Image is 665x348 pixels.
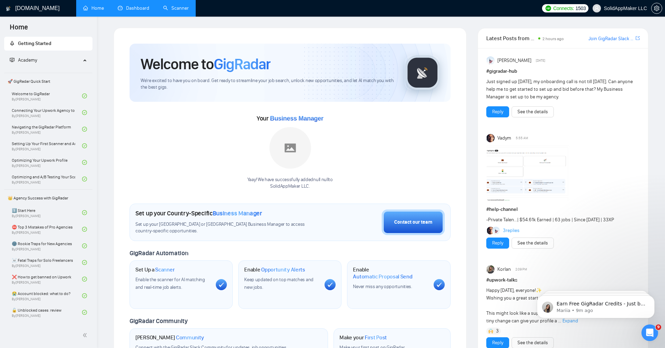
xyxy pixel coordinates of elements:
h1: # gigradar-hub [486,68,640,75]
span: Business Manager [270,115,323,122]
a: 😭 Account blocked: what to do?By[PERSON_NAME] [12,288,82,303]
img: Anisuzzaman Khan [487,56,495,65]
img: upwork-logo.png [546,6,551,11]
span: Set up your [GEOGRAPHIC_DATA] or [GEOGRAPHIC_DATA] Business Manager to access country-specific op... [135,221,321,234]
span: check-circle [82,260,87,265]
a: Join GigRadar Slack Community [588,35,634,43]
span: 9 [656,324,661,330]
h1: Enable [353,266,428,280]
button: Reply [486,238,509,249]
img: placeholder.png [269,127,311,169]
span: Happy [DATE], everyone! Wishing you a great start to the week :catt: This might look like a super... [486,287,639,324]
button: See the details [512,106,554,117]
h1: Enable [244,266,305,273]
span: Enable the scanner for AI matching and real-time job alerts. [135,277,205,290]
h1: [PERSON_NAME] [135,334,204,341]
span: Academy [10,57,37,63]
span: 3 [496,328,499,334]
span: check-circle [82,110,87,115]
h1: Set Up a [135,266,175,273]
span: Latest Posts from the GigRadar Community [486,34,537,43]
span: export [636,35,640,41]
div: Contact our team [394,218,432,226]
span: 1503 [576,5,586,12]
a: Navigating the GigRadar PlatformBy[PERSON_NAME] [12,122,82,137]
a: Reply [492,239,503,247]
a: searchScanner [163,5,189,11]
h1: Welcome to [141,55,271,73]
a: Private Talen... [488,217,517,223]
img: 🙌 [488,329,493,333]
span: 2 hours ago [542,36,564,41]
span: check-circle [82,127,87,132]
iframe: Intercom notifications message [526,281,665,329]
span: check-circle [82,143,87,148]
a: See the details [517,339,548,347]
span: check-circle [82,177,87,181]
span: check-circle [82,160,87,165]
span: check-circle [82,93,87,98]
a: setting [651,6,662,11]
a: export [636,35,640,42]
span: Connects: [553,5,574,12]
a: Optimizing and A/B Testing Your Scanner for Better ResultsBy[PERSON_NAME] [12,171,82,187]
span: 2:09 PM [515,266,527,273]
a: 🌚 Rookie Traps for New AgenciesBy[PERSON_NAME] [12,238,82,253]
span: check-circle [82,293,87,298]
h1: # help-channel [486,206,640,213]
img: Anisuzzaman Khan [493,227,500,234]
span: check-circle [82,310,87,315]
a: dashboardDashboard [118,5,149,11]
img: gigradar-logo.png [405,55,440,90]
span: check-circle [82,227,87,232]
span: Opportunity Alerts [261,266,305,273]
span: check-circle [82,277,87,282]
a: Optimizing Your Upwork ProfileBy[PERSON_NAME] [12,155,82,170]
span: Academy [18,57,37,63]
span: Never miss any opportunities. [353,284,412,289]
img: logo [6,3,11,14]
span: Home [4,22,34,37]
span: GigRadar [214,55,271,73]
a: Setting Up Your First Scanner and Auto-BidderBy[PERSON_NAME] [12,138,82,153]
div: Yaay! We have successfully added null null to [247,177,333,190]
button: Contact our team [382,209,445,235]
img: Korlan [487,265,495,274]
span: check-circle [82,243,87,248]
a: Welcome to GigRadarBy[PERSON_NAME] [12,88,82,104]
span: Keep updated on top matches and new jobs. [244,277,313,290]
span: user [594,6,599,11]
h1: Make your [339,334,387,341]
span: Your [257,115,323,122]
button: See the details [512,238,554,249]
span: First Post [365,334,387,341]
span: 5:55 AM [516,135,528,141]
p: SolidAppMaker LLC . [247,183,333,190]
a: Connecting Your Upwork Agency to GigRadarBy[PERSON_NAME] [12,105,82,120]
a: See the details [517,108,548,116]
span: check-circle [82,210,87,215]
a: See the details [517,239,548,247]
a: ☠️ Fatal Traps for Solo FreelancersBy[PERSON_NAME] [12,255,82,270]
a: Reply [492,108,503,116]
span: Getting Started [18,41,51,46]
a: 3replies [503,227,520,234]
button: setting [651,3,662,14]
span: Business Manager [213,209,262,217]
span: Automatic Proposal Send [353,273,412,280]
h1: # upwork-talks [486,276,640,284]
span: Community [176,334,204,341]
span: Korlan [497,266,511,273]
button: Reply [486,106,509,117]
span: - | $54.61k Earned | 63 jobs | Since [DATE] | 33XP [486,217,614,223]
span: rocket [10,41,15,46]
span: fund-projection-screen [10,57,15,62]
span: We're excited to have you on board. Get ready to streamline your job search, unlock new opportuni... [141,78,394,91]
a: 1️⃣ Start HereBy[PERSON_NAME] [12,205,82,220]
a: homeHome [83,5,104,11]
li: Getting Started [4,37,92,51]
span: 🚀 GigRadar Quick Start [5,74,92,88]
